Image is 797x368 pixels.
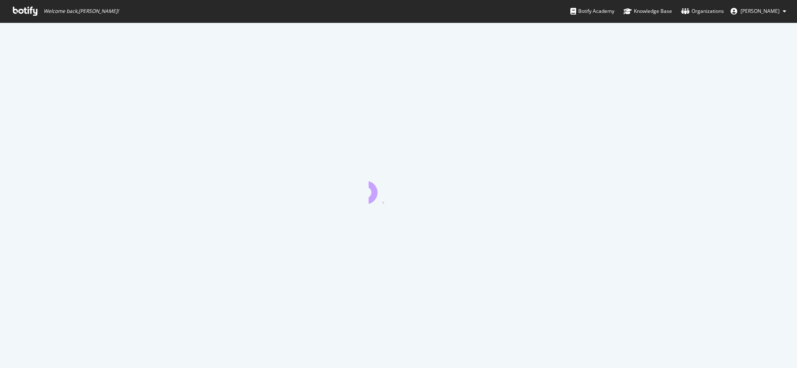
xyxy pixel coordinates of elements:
[44,8,119,15] span: Welcome back, [PERSON_NAME] !
[724,5,793,18] button: [PERSON_NAME]
[623,7,672,15] div: Knowledge Base
[681,7,724,15] div: Organizations
[369,174,428,204] div: animation
[741,7,780,15] span: Regan McGregor
[570,7,614,15] div: Botify Academy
